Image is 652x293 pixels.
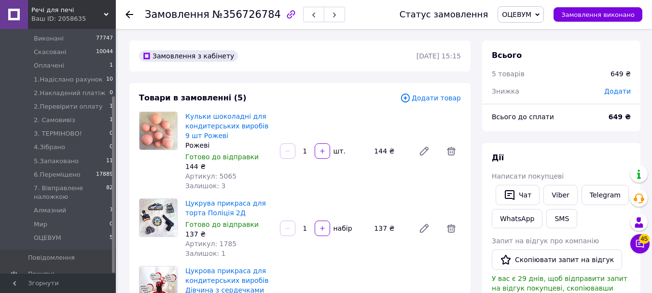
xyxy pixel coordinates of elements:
[492,237,599,245] span: Запит на відгук про компанію
[370,144,411,158] div: 144 ₴
[145,9,209,20] span: Замовлення
[28,270,54,279] span: Покупці
[185,250,226,257] span: Залишок: 1
[415,141,434,161] a: Редагувати
[492,209,542,228] a: WhatsApp
[34,75,103,84] span: 1.Надіслано рахунок
[110,89,113,98] span: 0
[31,6,104,14] span: Речі для печі
[34,157,79,166] span: 5.Запаковано
[543,185,577,205] a: Viber
[185,112,268,140] a: Кульки шоколадні для кондитерських виробів 9 шт Рожеві
[34,102,103,111] span: 2.Перевірити оплату
[185,240,236,248] span: Артикул: 1785
[492,51,522,60] span: Всього
[34,48,67,56] span: Скасовані
[34,89,105,98] span: 2.Накладений платіж
[34,220,47,229] span: Мир
[492,113,554,121] span: Всього до сплати
[110,143,113,152] span: 0
[185,229,272,239] div: 137 ₴
[502,11,531,18] span: ОЦЕВУМ
[110,116,113,125] span: 1
[185,140,272,150] div: Рожеві
[609,113,631,121] b: 649 ₴
[370,222,411,235] div: 137 ₴
[492,250,622,270] button: Скопіювати запит на відгук
[400,10,488,19] div: Статус замовлення
[416,52,461,60] time: [DATE] 15:15
[34,116,75,125] span: 2. Самовивіз
[415,219,434,238] a: Редагувати
[331,146,347,156] div: шт.
[496,185,540,205] button: Чат
[31,14,116,23] div: Ваш ID: 2058635
[212,9,281,20] span: №356726784
[185,182,226,190] span: Залишок: 3
[630,234,650,253] button: Чат з покупцем45
[110,234,113,242] span: 5
[96,48,113,56] span: 10044
[610,69,631,79] div: 649 ₴
[185,199,266,217] a: Цукрува прикраса для торта Поліція 2Д
[639,233,650,242] span: 45
[106,157,113,166] span: 11
[185,153,259,161] span: Готово до відправки
[34,129,82,138] span: 3. ТЕРМІНОВО!
[139,50,238,62] div: Замовлення з кабінету
[106,184,113,201] span: 82
[400,93,461,103] span: Додати товар
[110,61,113,70] span: 1
[110,206,113,215] span: 7
[185,221,259,228] span: Готово до відправки
[139,199,177,237] img: Цукрува прикраса для торта Поліція 2Д
[125,10,133,19] div: Повернутися назад
[34,143,65,152] span: 4.Зібрано
[34,206,66,215] span: Алмазний
[34,170,81,179] span: 6.Переміщено
[546,209,577,228] button: SMS
[28,253,75,262] span: Повідомлення
[139,93,247,102] span: Товари в замовленні (5)
[442,219,461,238] span: Видалити
[110,129,113,138] span: 0
[554,7,642,22] button: Замовлення виконано
[96,170,113,179] span: 17889
[185,162,272,171] div: 144 ₴
[34,184,106,201] span: 7. Вівправлене наложкою
[492,70,525,78] span: 5 товарів
[185,172,236,180] span: Артикул: 5065
[110,102,113,111] span: 1
[582,185,629,205] a: Telegram
[34,234,61,242] span: ОЦЕВУМ
[604,87,631,95] span: Додати
[34,61,64,70] span: Оплачені
[110,220,113,229] span: 0
[139,112,177,150] img: Кульки шоколадні для кондитерських виробів 9 шт Рожеві
[492,172,564,180] span: Написати покупцеві
[492,87,519,95] span: Знижка
[331,223,353,233] div: набір
[34,34,64,43] span: Виконані
[106,75,113,84] span: 10
[561,11,635,18] span: Замовлення виконано
[442,141,461,161] span: Видалити
[96,34,113,43] span: 77747
[492,153,504,162] span: Дії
